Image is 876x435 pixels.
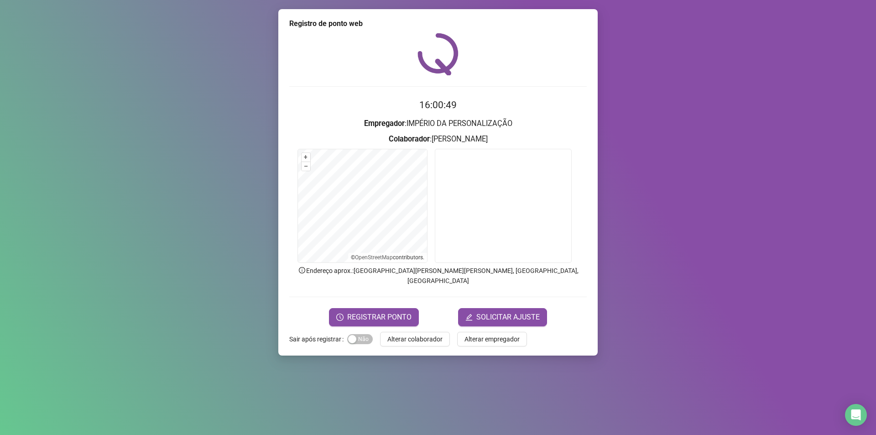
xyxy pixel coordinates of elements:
button: REGISTRAR PONTO [329,308,419,326]
button: Alterar colaborador [380,332,450,346]
a: OpenStreetMap [355,254,393,261]
span: Alterar empregador [464,334,520,344]
span: REGISTRAR PONTO [347,312,412,323]
img: QRPoint [417,33,459,75]
button: editSOLICITAR AJUSTE [458,308,547,326]
span: Alterar colaborador [387,334,443,344]
span: edit [465,314,473,321]
li: © contributors. [351,254,424,261]
button: + [302,153,310,162]
span: SOLICITAR AJUSTE [476,312,540,323]
strong: Empregador [364,119,405,128]
button: – [302,162,310,171]
label: Sair após registrar [289,332,347,346]
div: Open Intercom Messenger [845,404,867,426]
strong: Colaborador [389,135,430,143]
div: Registro de ponto web [289,18,587,29]
span: info-circle [298,266,306,274]
h3: : IMPÉRIO DA PERSONALIZAÇÃO [289,118,587,130]
p: Endereço aprox. : [GEOGRAPHIC_DATA][PERSON_NAME][PERSON_NAME], [GEOGRAPHIC_DATA], [GEOGRAPHIC_DATA] [289,266,587,286]
button: Alterar empregador [457,332,527,346]
time: 16:00:49 [419,100,457,110]
h3: : [PERSON_NAME] [289,133,587,145]
span: clock-circle [336,314,344,321]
